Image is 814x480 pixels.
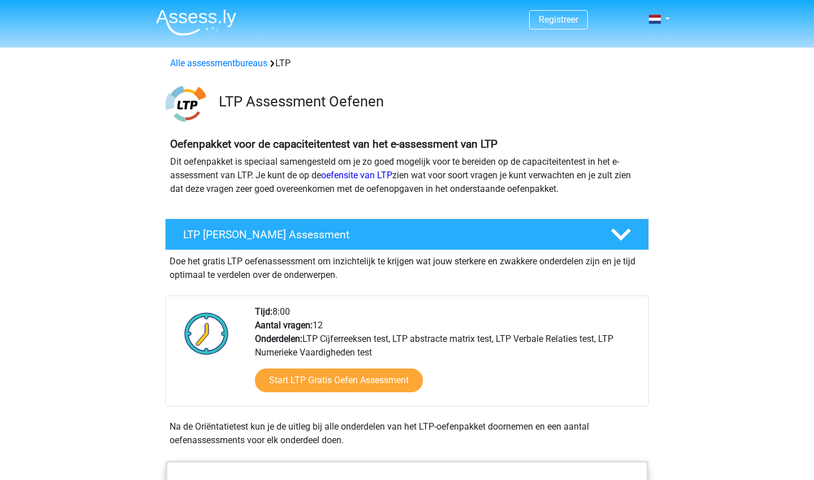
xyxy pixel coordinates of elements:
[539,14,578,25] a: Registreer
[165,420,649,447] div: Na de Oriëntatietest kun je de uitleg bij alle onderdelen van het LTP-oefenpakket doornemen en ee...
[246,305,648,406] div: 8:00 12 LTP Cijferreeksen test, LTP abstracte matrix test, LTP Verbale Relaties test, LTP Numerie...
[165,250,649,282] div: Doe het gratis LTP oefenassessment om inzichtelijk te krijgen wat jouw sterkere en zwakkere onder...
[321,170,392,181] a: oefensite van LTP
[170,155,644,196] p: Dit oefenpakket is speciaal samengesteld om je zo goed mogelijk voor te bereiden op de capaciteit...
[255,306,272,317] b: Tijd:
[166,84,206,124] img: ltp.png
[156,9,236,36] img: Assessly
[170,58,267,68] a: Alle assessmentbureaus
[255,333,302,344] b: Onderdelen:
[178,305,235,362] img: Klok
[183,228,592,241] h4: LTP [PERSON_NAME] Assessment
[255,368,423,392] a: Start LTP Gratis Oefen Assessment
[161,218,653,250] a: LTP [PERSON_NAME] Assessment
[219,93,640,110] h3: LTP Assessment Oefenen
[170,138,497,151] b: Oefenpakket voor de capaciteitentest van het e-assessment van LTP
[166,57,648,70] div: LTP
[255,320,313,331] b: Aantal vragen:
